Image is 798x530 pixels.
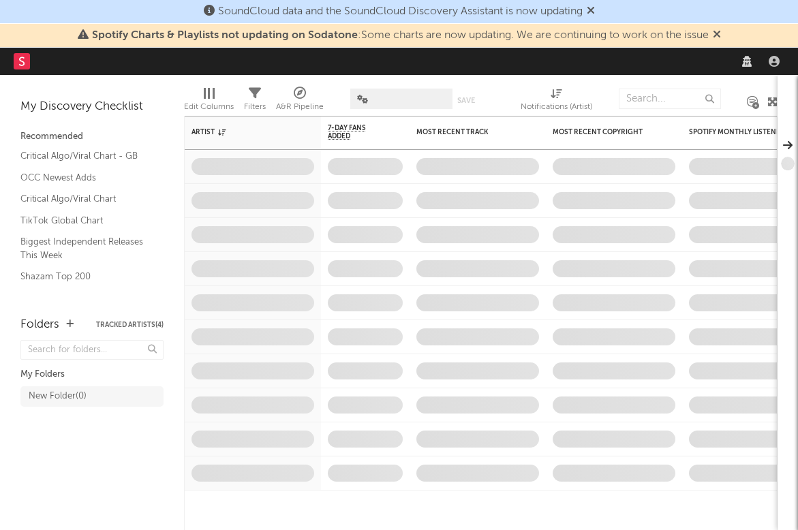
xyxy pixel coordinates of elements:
[191,128,294,136] div: Artist
[244,82,266,121] div: Filters
[20,340,164,360] input: Search for folders...
[20,269,150,284] a: Shazam Top 200
[29,388,87,405] div: New Folder ( 0 )
[244,99,266,115] div: Filters
[184,99,234,115] div: Edit Columns
[587,6,595,17] span: Dismiss
[276,82,324,121] div: A&R Pipeline
[553,128,655,136] div: Most Recent Copyright
[20,170,150,185] a: OCC Newest Adds
[457,97,475,104] button: Save
[20,213,150,228] a: TikTok Global Chart
[619,89,721,109] input: Search...
[20,129,164,145] div: Recommended
[184,82,234,121] div: Edit Columns
[20,99,164,115] div: My Discovery Checklist
[20,191,150,206] a: Critical Algo/Viral Chart
[20,386,164,407] a: New Folder(0)
[218,6,583,17] span: SoundCloud data and the SoundCloud Discovery Assistant is now updating
[328,124,382,140] span: 7-Day Fans Added
[521,99,592,115] div: Notifications (Artist)
[20,317,59,333] div: Folders
[713,30,721,41] span: Dismiss
[92,30,709,41] span: : Some charts are now updating. We are continuing to work on the issue
[20,149,150,163] a: Critical Algo/Viral Chart - GB
[92,30,358,41] span: Spotify Charts & Playlists not updating on Sodatone
[689,128,791,136] div: Spotify Monthly Listeners
[521,82,592,121] div: Notifications (Artist)
[20,367,164,383] div: My Folders
[20,291,150,306] a: YouTube Hottest Videos
[20,234,150,262] a: Biggest Independent Releases This Week
[96,322,164,328] button: Tracked Artists(4)
[276,99,324,115] div: A&R Pipeline
[416,128,519,136] div: Most Recent Track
